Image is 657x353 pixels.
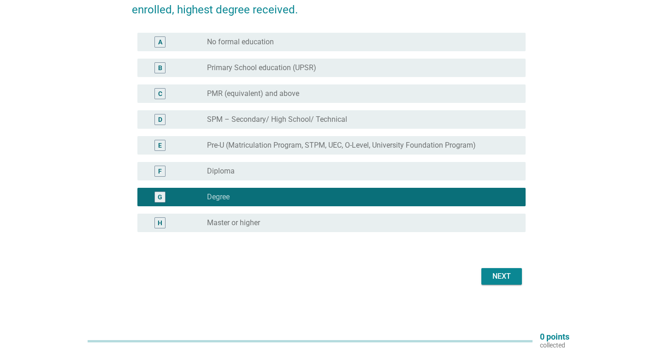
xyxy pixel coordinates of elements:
[207,37,274,47] label: No formal education
[207,167,235,176] label: Diploma
[158,141,162,150] div: E
[481,268,522,285] button: Next
[158,89,162,99] div: C
[540,333,569,341] p: 0 points
[158,37,162,47] div: A
[207,218,260,227] label: Master or higher
[207,89,299,98] label: PMR (equivalent) and above
[207,141,476,150] label: Pre-U (Matriculation Program, STPM, UEC, O-Level, University Foundation Program)
[207,192,230,202] label: Degree
[158,63,162,73] div: B
[489,271,515,282] div: Next
[207,115,347,124] label: SPM – Secondary/ High School/ Technical
[207,63,316,72] label: Primary School education (UPSR)
[540,341,569,349] p: collected
[158,218,162,228] div: H
[158,167,162,176] div: F
[158,115,162,125] div: D
[158,192,162,202] div: G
